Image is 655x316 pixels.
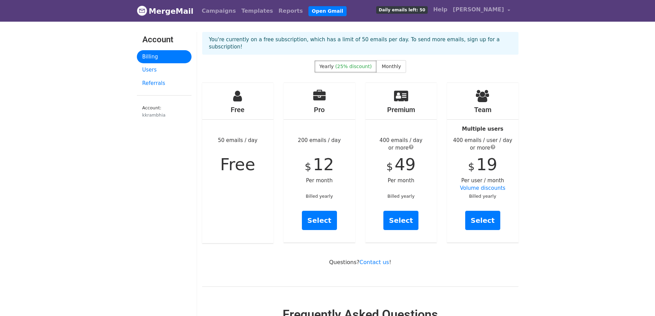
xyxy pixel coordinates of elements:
span: $ [468,161,474,173]
small: Billed yearly [306,194,333,199]
span: 49 [395,155,416,174]
div: 200 emails / day Per month [284,83,355,242]
span: $ [386,161,393,173]
small: Billed yearly [387,194,415,199]
h4: Premium [365,106,437,114]
a: Templates [239,4,276,18]
a: Open Gmail [308,6,347,16]
div: Per month [365,83,437,242]
a: Campaigns [199,4,239,18]
span: Daily emails left: 50 [376,6,427,14]
a: Volume discounts [460,185,505,191]
span: 12 [313,155,334,174]
div: kkrambhia [142,112,186,118]
small: Account: [142,105,186,118]
a: Reports [276,4,306,18]
span: $ [305,161,311,173]
span: 19 [476,155,497,174]
h4: Free [202,106,274,114]
div: Per user / month [447,83,518,242]
a: MergeMail [137,4,194,18]
p: You're currently on a free subscription, which has a limit of 50 emails per day. To send more ema... [209,36,512,51]
span: Free [220,155,255,174]
span: Yearly [319,64,334,69]
span: Monthly [382,64,401,69]
a: Contact us [360,259,389,265]
small: Billed yearly [469,194,496,199]
a: Select [383,211,418,230]
span: [PERSON_NAME] [453,6,504,14]
div: 400 emails / day or more [365,137,437,152]
a: Billing [137,50,192,64]
a: [PERSON_NAME] [450,3,513,19]
div: 50 emails / day [202,83,274,243]
a: Help [430,3,450,17]
h4: Team [447,106,518,114]
a: Select [465,211,500,230]
h4: Pro [284,106,355,114]
a: Referrals [137,77,192,90]
img: MergeMail logo [137,6,147,16]
span: (25% discount) [335,64,372,69]
a: Select [302,211,337,230]
strong: Multiple users [462,126,503,132]
p: Questions? ! [202,259,518,266]
a: Daily emails left: 50 [373,3,430,17]
a: Users [137,63,192,77]
div: 400 emails / user / day or more [447,137,518,152]
h3: Account [142,35,186,45]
